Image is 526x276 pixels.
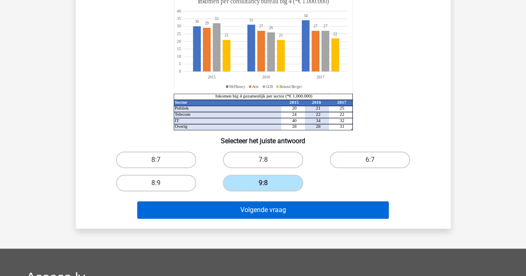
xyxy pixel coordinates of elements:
[223,175,303,191] label: 9:8
[89,130,437,145] h6: Selecteer het juiste antwoord
[279,84,302,89] tspan: Boland Rerger
[177,24,181,29] tspan: 30
[316,124,320,129] tspan: 28
[175,124,188,129] tspan: Overig
[339,124,344,129] tspan: 31
[224,33,282,38] tspan: 2121
[333,31,337,36] tspan: 22
[116,151,196,168] label: 8:7
[215,93,312,99] tspan: Inkomen big 4 gezamenlijk per sector (*€ 1.000.000)
[330,151,410,168] label: 6:7
[177,46,181,51] tspan: 15
[175,105,189,110] tspan: Publiek
[304,13,308,18] tspan: 34
[195,19,199,24] tspan: 30
[177,39,181,44] tspan: 20
[177,16,181,21] tspan: 35
[266,84,273,89] tspan: GCB
[252,84,259,89] tspan: Arm
[116,175,196,191] label: 8:9
[292,118,296,123] tspan: 40
[207,75,324,80] tspan: 201520162017
[292,105,296,110] tspan: 20
[177,54,181,59] tspan: 10
[175,112,190,117] tspan: Telecom
[316,105,320,110] tspan: 21
[205,21,208,26] tspan: 29
[175,118,179,123] tspan: IT
[289,100,299,105] tspan: 2015
[292,124,296,129] tspan: 28
[269,25,273,30] tspan: 26
[339,118,344,123] tspan: 32
[259,24,317,29] tspan: 2727
[339,105,344,110] tspan: 25
[339,112,344,117] tspan: 22
[337,100,346,105] tspan: 2017
[311,100,321,105] tspan: 2016
[229,84,245,89] tspan: McFlinsey
[179,69,181,74] tspan: 0
[137,201,389,219] button: Volgende vraag
[316,112,320,117] tspan: 22
[215,16,219,21] tspan: 32
[223,151,303,168] label: 7:8
[249,18,253,23] tspan: 31
[179,61,181,66] tspan: 5
[177,9,181,14] tspan: 40
[292,112,296,117] tspan: 24
[177,31,181,36] tspan: 25
[316,118,320,123] tspan: 34
[323,24,327,29] tspan: 27
[175,100,187,105] tspan: Sector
